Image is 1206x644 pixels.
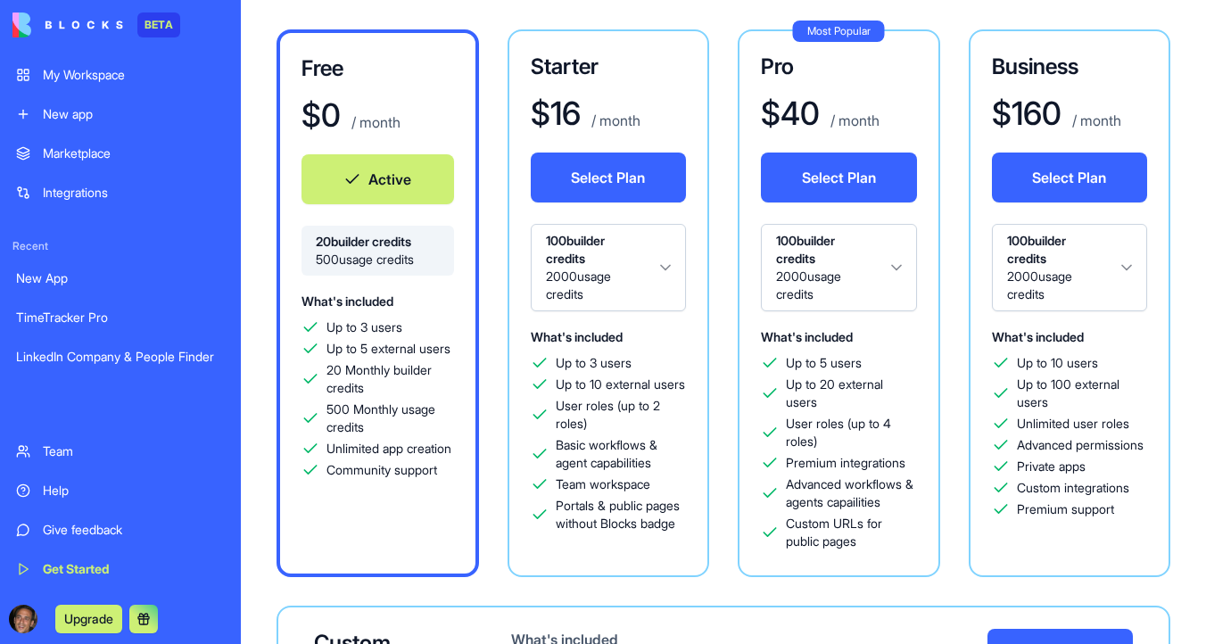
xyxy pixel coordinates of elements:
[786,475,917,511] span: Advanced workflows & agents capailities
[761,153,917,202] button: Select Plan
[340,516,366,552] span: 😃
[5,239,235,253] span: Recent
[43,184,225,202] div: Integrations
[235,574,378,589] a: Open in help center
[301,97,341,133] h1: $ 0
[827,110,880,131] p: / month
[43,482,225,500] div: Help
[1017,436,1144,454] span: Advanced permissions
[5,57,235,93] a: My Workspace
[786,354,862,372] span: Up to 5 users
[284,516,330,552] span: neutral face reaction
[21,499,592,518] div: Did this answer your question?
[992,53,1148,81] h3: Business
[5,260,235,296] a: New App
[556,497,687,533] span: Portals & public pages without Blocks badge
[137,12,180,37] div: BETA
[9,605,37,633] img: ACg8ocKwlY-G7EnJG7p3bnYwdp_RyFFHyn9MlwQjYsG_56ZlydI1TXjL_Q=s96-c
[556,354,632,372] span: Up to 3 users
[1017,479,1129,497] span: Custom integrations
[531,95,581,131] h1: $ 16
[1017,354,1098,372] span: Up to 10 users
[16,309,225,326] div: TimeTracker Pro
[992,329,1084,344] span: What's included
[1069,110,1121,131] p: / month
[556,376,685,393] span: Up to 10 external users
[1017,376,1148,411] span: Up to 100 external users
[326,361,454,397] span: 20 Monthly builder credits
[786,454,905,472] span: Premium integrations
[556,475,650,493] span: Team workspace
[531,329,623,344] span: What's included
[5,339,235,375] a: LinkedIn Company & People Finder
[761,95,820,131] h1: $ 40
[1017,415,1129,433] span: Unlimited user roles
[43,560,225,578] div: Get Started
[5,300,235,335] a: TimeTracker Pro
[786,376,917,411] span: Up to 20 external users
[588,110,640,131] p: / month
[301,54,454,83] h3: Free
[301,154,454,204] button: Active
[12,12,180,37] a: BETA
[1017,458,1086,475] span: Private apps
[326,340,450,358] span: Up to 5 external users
[531,53,687,81] h3: Starter
[5,96,235,132] a: New app
[12,12,123,37] img: logo
[326,461,437,479] span: Community support
[570,7,602,39] div: Close
[301,293,393,309] span: What's included
[316,251,440,268] span: 500 usage credits
[326,318,402,336] span: Up to 3 users
[556,397,687,433] span: User roles (up to 2 roles)
[5,512,235,548] a: Give feedback
[55,605,122,633] button: Upgrade
[316,233,440,251] span: 20 builder credits
[531,153,687,202] button: Select Plan
[43,105,225,123] div: New app
[786,415,917,450] span: User roles (up to 4 roles)
[761,53,917,81] h3: Pro
[326,440,451,458] span: Unlimited app creation
[237,516,284,552] span: disappointed reaction
[5,473,235,508] a: Help
[536,7,570,41] button: Collapse window
[5,433,235,469] a: Team
[43,66,225,84] div: My Workspace
[293,516,319,552] span: 😐
[348,111,401,133] p: / month
[992,95,1061,131] h1: $ 160
[16,269,225,287] div: New App
[5,136,235,171] a: Marketplace
[761,329,853,344] span: What's included
[16,348,225,366] div: LinkedIn Company & People Finder
[1017,500,1114,518] span: Premium support
[5,551,235,587] a: Get Started
[12,7,45,41] button: go back
[330,516,376,552] span: smiley reaction
[793,21,885,42] div: Most Popular
[43,144,225,162] div: Marketplace
[992,153,1148,202] button: Select Plan
[326,400,454,436] span: 500 Monthly usage credits
[5,175,235,211] a: Integrations
[43,442,225,460] div: Team
[247,516,273,552] span: 😞
[786,515,917,550] span: Custom URLs for public pages
[43,521,225,539] div: Give feedback
[556,436,687,472] span: Basic workflows & agent capabilities
[55,609,122,627] a: Upgrade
